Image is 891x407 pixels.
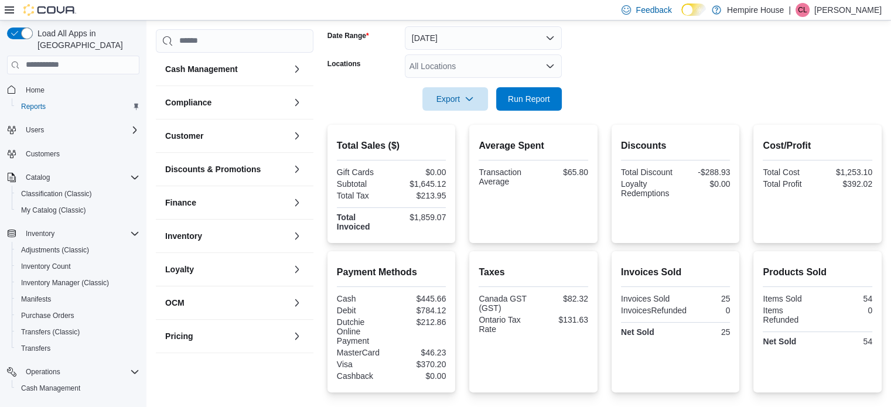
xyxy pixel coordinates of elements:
h3: Compliance [165,97,211,108]
button: Discounts & Promotions [290,162,304,176]
input: Dark Mode [681,4,706,16]
span: Catalog [21,170,139,184]
button: Manifests [12,291,144,307]
button: Inventory [165,230,288,242]
button: Transfers [12,340,144,357]
button: Inventory [2,225,144,242]
h2: Products Sold [763,265,872,279]
span: Customers [21,146,139,161]
button: Catalog [21,170,54,184]
a: Manifests [16,292,56,306]
button: Pricing [290,329,304,343]
button: Customer [165,130,288,142]
a: Cash Management [16,381,85,395]
h3: Loyalty [165,264,194,275]
span: Purchase Orders [21,311,74,320]
button: Purchase Orders [12,307,144,324]
div: Total Cost [763,167,815,177]
div: Canada GST (GST) [479,294,531,313]
div: Invoices Sold [621,294,673,303]
div: $0.00 [394,167,446,177]
a: Inventory Count [16,259,76,273]
button: [DATE] [405,26,562,50]
div: Dutchie Online Payment [337,317,389,346]
div: Items Refunded [763,306,815,324]
div: Subtotal [337,179,389,189]
a: Adjustments (Classic) [16,243,94,257]
button: Customers [2,145,144,162]
span: Run Report [508,93,550,105]
div: Total Profit [763,179,815,189]
h2: Average Spent [479,139,588,153]
div: 25 [678,327,730,337]
div: Cash [337,294,389,303]
div: $1,253.10 [820,167,872,177]
span: Adjustments (Classic) [16,243,139,257]
div: $46.23 [394,348,446,357]
div: $370.20 [394,360,446,369]
span: Manifests [21,295,51,304]
button: Customer [290,129,304,143]
span: My Catalog (Classic) [16,203,139,217]
span: Home [21,83,139,97]
a: Reports [16,100,50,114]
a: Inventory Manager (Classic) [16,276,114,290]
a: Home [21,83,49,97]
div: Gift Cards [337,167,389,177]
h3: Inventory [165,230,202,242]
div: $1,645.12 [394,179,446,189]
div: $1,859.07 [394,213,446,222]
span: Cash Management [16,381,139,395]
span: Customers [26,149,60,159]
button: Reports [12,98,144,115]
a: Transfers (Classic) [16,325,84,339]
button: Catalog [2,169,144,186]
div: Loyalty Redemptions [621,179,673,198]
div: Chris Lochan [796,3,810,17]
span: Load All Apps in [GEOGRAPHIC_DATA] [33,28,139,51]
span: Export [429,87,481,111]
strong: Net Sold [763,337,796,346]
button: Finance [165,197,288,208]
button: Users [21,123,49,137]
h2: Discounts [621,139,730,153]
h3: Customer [165,130,203,142]
span: Inventory Count [16,259,139,273]
span: Purchase Orders [16,309,139,323]
span: Inventory Manager (Classic) [16,276,139,290]
button: Cash Management [290,62,304,76]
div: Total Discount [621,167,673,177]
h2: Total Sales ($) [337,139,446,153]
span: Manifests [16,292,139,306]
span: Reports [16,100,139,114]
span: Users [21,123,139,137]
button: Compliance [290,95,304,110]
span: Inventory [26,229,54,238]
button: Run Report [496,87,562,111]
div: $0.00 [678,179,730,189]
span: Users [26,125,44,135]
button: Loyalty [165,264,288,275]
span: Inventory Manager (Classic) [21,278,109,288]
span: CL [798,3,807,17]
h2: Taxes [479,265,588,279]
div: Ontario Tax Rate [479,315,531,334]
h3: Discounts & Promotions [165,163,261,175]
a: Customers [21,147,64,161]
button: OCM [290,296,304,310]
span: Transfers (Classic) [21,327,80,337]
h2: Cost/Profit [763,139,872,153]
p: [PERSON_NAME] [814,3,882,17]
h3: OCM [165,297,185,309]
button: Inventory [21,227,59,241]
span: Operations [21,365,139,379]
div: Debit [337,306,389,315]
div: 0 [691,306,730,315]
a: My Catalog (Classic) [16,203,91,217]
button: Home [2,81,144,98]
p: Hempire House [727,3,784,17]
div: $213.95 [394,191,446,200]
label: Date Range [327,31,369,40]
div: $0.00 [394,371,446,381]
a: Classification (Classic) [16,187,97,201]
